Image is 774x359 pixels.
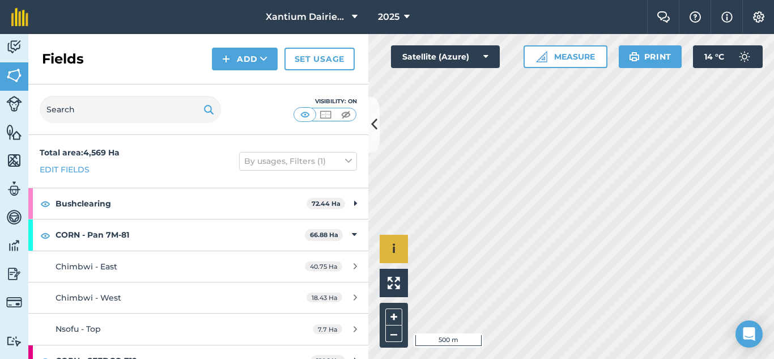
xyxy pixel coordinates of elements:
img: fieldmargin Logo [11,8,28,26]
button: i [380,235,408,263]
button: – [385,326,402,342]
strong: Total area : 4,569 Ha [40,147,120,158]
span: i [392,242,395,256]
span: 7.7 Ha [313,324,342,334]
img: svg+xml;base64,PHN2ZyB4bWxucz0iaHR0cDovL3d3dy53My5vcmcvMjAwMC9zdmciIHdpZHRoPSIxOSIgaGVpZ2h0PSIyNC... [203,103,214,116]
button: Add [212,48,278,70]
button: Measure [524,45,607,68]
a: Chimbwi - West18.43 Ha [28,282,368,313]
img: svg+xml;base64,PHN2ZyB4bWxucz0iaHR0cDovL3d3dy53My5vcmcvMjAwMC9zdmciIHdpZHRoPSI1NiIgaGVpZ2h0PSI2MC... [6,67,22,84]
span: Nsofu - Top [56,324,101,334]
img: svg+xml;base64,PHN2ZyB4bWxucz0iaHR0cDovL3d3dy53My5vcmcvMjAwMC9zdmciIHdpZHRoPSI1MCIgaGVpZ2h0PSI0MC... [339,109,353,120]
img: svg+xml;base64,PD94bWwgdmVyc2lvbj0iMS4wIiBlbmNvZGluZz0idXRmLTgiPz4KPCEtLSBHZW5lcmF0b3I6IEFkb2JlIE... [6,209,22,226]
img: svg+xml;base64,PHN2ZyB4bWxucz0iaHR0cDovL3d3dy53My5vcmcvMjAwMC9zdmciIHdpZHRoPSI1MCIgaGVpZ2h0PSI0MC... [318,109,333,120]
strong: Bushclearing [56,188,307,219]
strong: 66.88 Ha [310,231,338,239]
strong: CORN - Pan 7M-81 [56,219,305,250]
img: svg+xml;base64,PD94bWwgdmVyc2lvbj0iMS4wIiBlbmNvZGluZz0idXRmLTgiPz4KPCEtLSBHZW5lcmF0b3I6IEFkb2JlIE... [733,45,756,68]
a: Chimbwi - East40.75 Ha [28,251,368,282]
span: 14 ° C [704,45,724,68]
span: 40.75 Ha [305,261,342,271]
img: A question mark icon [688,11,702,23]
img: svg+xml;base64,PHN2ZyB4bWxucz0iaHR0cDovL3d3dy53My5vcmcvMjAwMC9zdmciIHdpZHRoPSIxOCIgaGVpZ2h0PSIyNC... [40,229,50,242]
img: svg+xml;base64,PD94bWwgdmVyc2lvbj0iMS4wIiBlbmNvZGluZz0idXRmLTgiPz4KPCEtLSBHZW5lcmF0b3I6IEFkb2JlIE... [6,180,22,197]
img: svg+xml;base64,PD94bWwgdmVyc2lvbj0iMS4wIiBlbmNvZGluZz0idXRmLTgiPz4KPCEtLSBHZW5lcmF0b3I6IEFkb2JlIE... [6,336,22,347]
input: Search [40,96,221,123]
img: svg+xml;base64,PD94bWwgdmVyc2lvbj0iMS4wIiBlbmNvZGluZz0idXRmLTgiPz4KPCEtLSBHZW5lcmF0b3I6IEFkb2JlIE... [6,237,22,254]
div: Visibility: On [294,97,357,106]
button: + [385,309,402,326]
img: Two speech bubbles overlapping with the left bubble in the forefront [657,11,670,23]
div: Open Intercom Messenger [735,320,763,348]
img: A cog icon [752,11,766,23]
strong: 72.44 Ha [312,200,341,208]
img: svg+xml;base64,PHN2ZyB4bWxucz0iaHR0cDovL3d3dy53My5vcmcvMjAwMC9zdmciIHdpZHRoPSIxOCIgaGVpZ2h0PSIyNC... [40,197,50,210]
button: By usages, Filters (1) [239,152,357,170]
button: 14 °C [693,45,763,68]
button: Print [619,45,682,68]
img: svg+xml;base64,PD94bWwgdmVyc2lvbj0iMS4wIiBlbmNvZGluZz0idXRmLTgiPz4KPCEtLSBHZW5lcmF0b3I6IEFkb2JlIE... [6,39,22,56]
button: Satellite (Azure) [391,45,500,68]
h2: Fields [42,50,84,68]
img: Ruler icon [536,51,547,62]
span: Chimbwi - East [56,261,117,272]
img: svg+xml;base64,PHN2ZyB4bWxucz0iaHR0cDovL3d3dy53My5vcmcvMjAwMC9zdmciIHdpZHRoPSI1NiIgaGVpZ2h0PSI2MC... [6,124,22,141]
span: Chimbwi - West [56,293,121,303]
span: 18.43 Ha [307,293,342,302]
span: 2025 [378,10,399,24]
span: Xantium Dairies [GEOGRAPHIC_DATA] [266,10,347,24]
img: svg+xml;base64,PHN2ZyB4bWxucz0iaHR0cDovL3d3dy53My5vcmcvMjAwMC9zdmciIHdpZHRoPSI1NiIgaGVpZ2h0PSI2MC... [6,152,22,169]
a: Nsofu - Top7.7 Ha [28,314,368,344]
img: svg+xml;base64,PD94bWwgdmVyc2lvbj0iMS4wIiBlbmNvZGluZz0idXRmLTgiPz4KPCEtLSBHZW5lcmF0b3I6IEFkb2JlIE... [6,294,22,310]
div: CORN - Pan 7M-8166.88 Ha [28,219,368,250]
img: Four arrows, one pointing top left, one top right, one bottom right and the last bottom left [388,277,400,289]
div: Bushclearing72.44 Ha [28,188,368,219]
img: svg+xml;base64,PD94bWwgdmVyc2lvbj0iMS4wIiBlbmNvZGluZz0idXRmLTgiPz4KPCEtLSBHZW5lcmF0b3I6IEFkb2JlIE... [6,96,22,112]
img: svg+xml;base64,PHN2ZyB4bWxucz0iaHR0cDovL3d3dy53My5vcmcvMjAwMC9zdmciIHdpZHRoPSIxNCIgaGVpZ2h0PSIyNC... [222,52,230,66]
a: Set usage [284,48,355,70]
a: Edit fields [40,163,90,176]
img: svg+xml;base64,PD94bWwgdmVyc2lvbj0iMS4wIiBlbmNvZGluZz0idXRmLTgiPz4KPCEtLSBHZW5lcmF0b3I6IEFkb2JlIE... [6,265,22,282]
img: svg+xml;base64,PHN2ZyB4bWxucz0iaHR0cDovL3d3dy53My5vcmcvMjAwMC9zdmciIHdpZHRoPSIxOSIgaGVpZ2h0PSIyNC... [629,50,640,64]
img: svg+xml;base64,PHN2ZyB4bWxucz0iaHR0cDovL3d3dy53My5vcmcvMjAwMC9zdmciIHdpZHRoPSIxNyIgaGVpZ2h0PSIxNy... [721,10,733,24]
img: svg+xml;base64,PHN2ZyB4bWxucz0iaHR0cDovL3d3dy53My5vcmcvMjAwMC9zdmciIHdpZHRoPSI1MCIgaGVpZ2h0PSI0MC... [298,109,312,120]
